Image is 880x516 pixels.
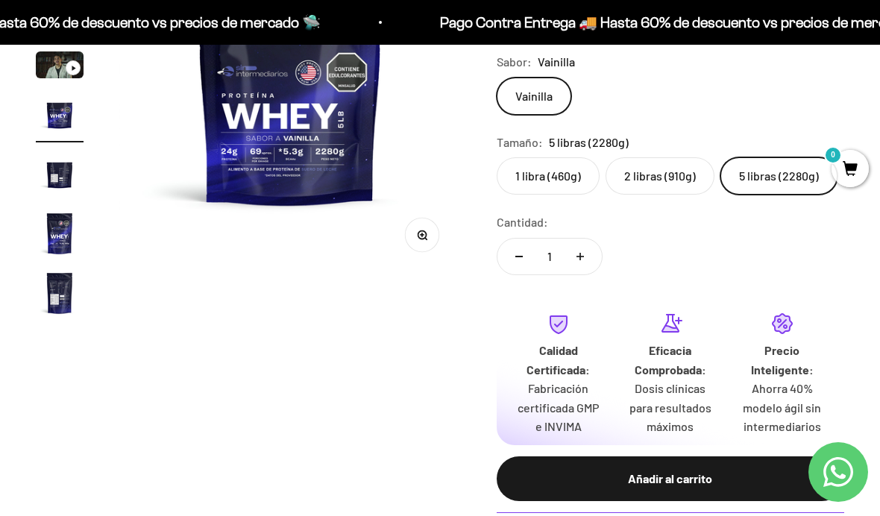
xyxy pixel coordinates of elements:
[36,90,84,138] img: Proteína Whey - Vainilla
[626,379,714,436] p: Dosis clínicas para resultados máximos
[635,343,706,377] strong: Eficacia Comprobada:
[497,52,532,72] legend: Sabor:
[497,456,844,501] button: Añadir al carrito
[527,469,814,488] div: Añadir al carrito
[36,90,84,142] button: Ir al artículo 4
[527,343,590,377] strong: Calidad Certificada:
[832,162,869,178] a: 0
[538,52,575,72] span: Vainilla
[549,133,629,152] span: 5 libras (2280g)
[36,51,84,83] button: Ir al artículo 3
[751,343,814,377] strong: Precio Inteligente:
[497,213,548,232] label: Cantidad:
[515,379,603,436] p: Fabricación certificada GMP e INVIMA
[36,210,84,262] button: Ir al artículo 6
[738,379,826,436] p: Ahorra 40% modelo ágil sin intermediarios
[497,133,543,152] legend: Tamaño:
[497,239,541,274] button: Reducir cantidad
[36,269,84,317] img: Proteína Whey - Vainilla
[36,150,84,198] img: Proteína Whey - Vainilla
[36,269,84,321] button: Ir al artículo 7
[36,150,84,202] button: Ir al artículo 5
[824,146,842,164] mark: 0
[36,210,84,257] img: Proteína Whey - Vainilla
[559,239,602,274] button: Aumentar cantidad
